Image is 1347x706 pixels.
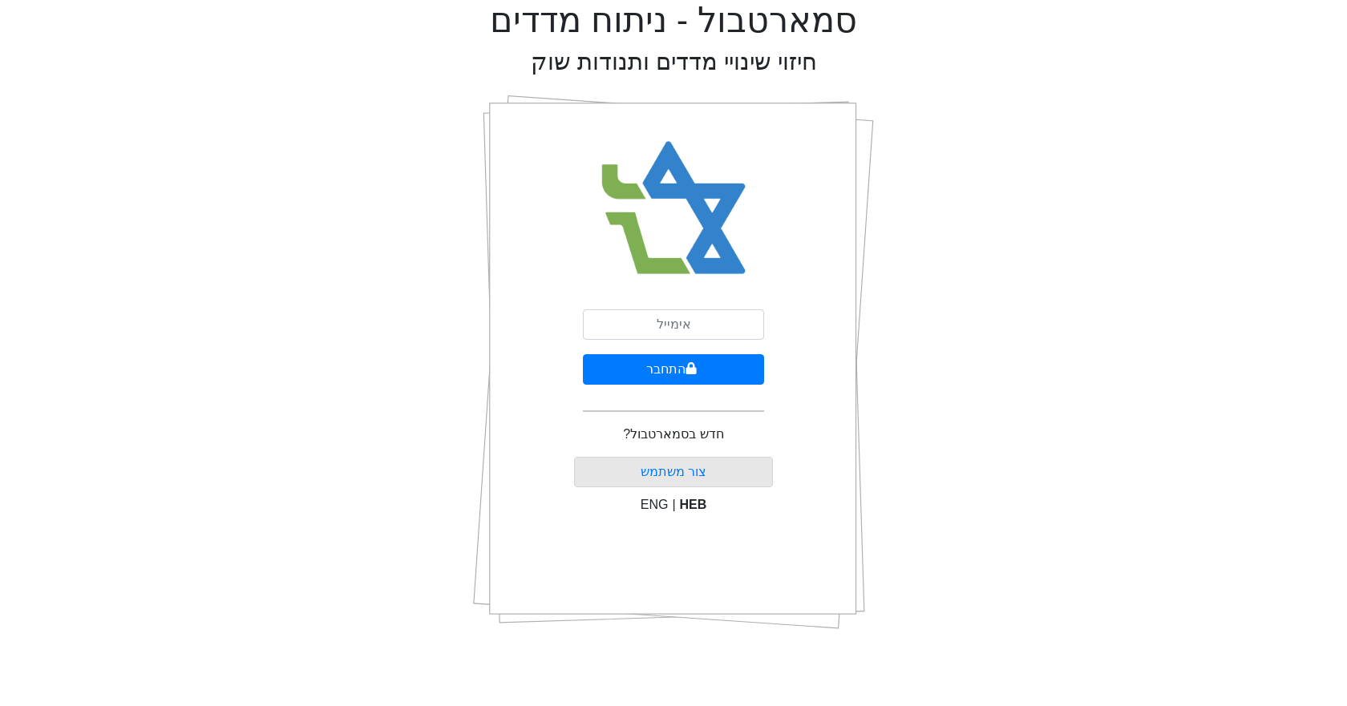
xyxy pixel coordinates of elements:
span: | [672,498,675,511]
span: HEB [680,498,707,511]
h2: חיזוי שינויי מדדים ותנודות שוק [531,48,817,76]
img: Smart Bull [587,120,761,297]
button: צור משתמש [574,457,774,487]
button: התחבר [583,354,764,385]
a: צור משתמש [641,465,706,478]
span: ENG [641,498,669,511]
input: אימייל [583,309,764,340]
p: חדש בסמארטבול? [623,425,723,444]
